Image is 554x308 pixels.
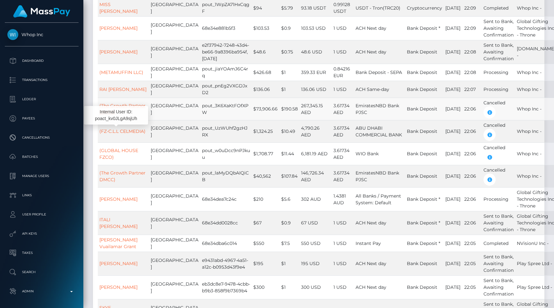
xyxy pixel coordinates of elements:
[280,40,299,64] td: $0.75
[7,29,18,40] img: Whop Inc
[299,98,332,120] td: 267,345.15 AED
[5,245,79,261] a: Taxes
[444,211,463,235] td: [DATE]
[99,2,138,14] a: MISS [PERSON_NAME]
[200,235,252,252] td: 68e34dba6c014
[200,252,252,275] td: e9431abd-4967-4a51-a12c-b0953d43f9e4
[405,275,444,299] td: Bank Deposit
[444,142,463,165] td: [DATE]
[405,98,444,120] td: Bank Deposit
[332,142,354,165] td: 3.61734 AED
[99,170,146,182] a: (The Growth Partner DMCC)
[252,40,280,64] td: $48.6
[482,165,515,187] td: Cancelled
[7,229,76,239] p: API Keys
[356,151,379,157] span: WIO Bank
[149,187,200,211] td: [GEOGRAPHIC_DATA]
[482,235,515,252] td: Completed
[332,64,354,81] td: 0.84216 EUR
[252,120,280,142] td: $1,324.25
[332,211,354,235] td: 1 USD
[356,125,402,138] span: ABU DHABI COMMERCIAL BANK
[149,165,200,187] td: [GEOGRAPHIC_DATA]
[405,40,444,64] td: Bank Deposit
[5,168,79,184] a: Manage Users
[405,235,444,252] td: Bank Deposit *
[299,275,332,299] td: 300 USD
[99,284,138,290] a: [PERSON_NAME]
[252,275,280,299] td: $300
[99,148,138,160] a: (GLOBAL HOUSE FZCO)
[356,86,389,92] span: ACH Same-day
[5,187,79,203] a: Links
[99,103,146,115] a: (The Growth Partner DMCC)
[482,142,515,165] td: Cancelled
[7,56,76,66] p: Dashboard
[463,252,482,275] td: 22:05
[252,211,280,235] td: $67
[332,165,354,187] td: 3.61734 AED
[7,248,76,258] p: Taxes
[84,106,148,125] div: Internal User ID: poact_kv0JLgA9sjUh
[332,40,354,64] td: 1 USD
[405,252,444,275] td: Bank Deposit
[200,120,252,142] td: pout_UzWUhf2gzHJRX
[252,16,280,40] td: $103.53
[7,267,76,277] p: Search
[482,81,515,98] td: Processing
[444,64,463,81] td: [DATE]
[7,171,76,181] p: Manage Users
[463,275,482,299] td: 22:05
[405,16,444,40] td: Bank Deposit *
[444,16,463,40] td: [DATE]
[252,165,280,187] td: $40,562
[299,120,332,142] td: 4,790.26 AED
[463,81,482,98] td: 22:07
[280,165,299,187] td: $107.84
[7,75,76,85] p: Transactions
[7,287,76,296] p: Admin
[99,237,138,249] a: [PERSON_NAME] Vuailamar Grant
[200,275,252,299] td: eb3dc8e7-9478-4cbb-b9b3-858f9b7369b4
[200,142,252,165] td: pout_w0uDcc9nPJkuu
[280,187,299,211] td: $5.6
[444,275,463,299] td: [DATE]
[149,252,200,275] td: [GEOGRAPHIC_DATA]
[252,252,280,275] td: $195
[299,16,332,40] td: 103.53 USD
[444,252,463,275] td: [DATE]
[99,69,143,75] a: (METAMUFFIN LLC)
[280,81,299,98] td: $1
[405,81,444,98] td: Bank Deposit
[356,170,399,182] span: EmiratesNBD Bank PJSC
[149,235,200,252] td: [GEOGRAPHIC_DATA]
[280,120,299,142] td: $10.49
[332,98,354,120] td: 3.61734 AED
[444,165,463,187] td: [DATE]
[463,165,482,187] td: 22:06
[482,120,515,142] td: Cancelled
[7,133,76,142] p: Cancellations
[299,165,332,187] td: 146,726.34 AED
[5,130,79,146] a: Cancellations
[332,275,354,299] td: 1 USD
[356,240,381,246] span: Instant Pay
[5,149,79,165] a: Batches
[356,25,386,31] span: ACH Next day
[200,64,252,81] td: pout_jiaYOAmJ6C4rq
[149,40,200,64] td: [GEOGRAPHIC_DATA]
[7,190,76,200] p: Links
[405,64,444,81] td: Bank Deposit
[299,64,332,81] td: 359.33 EUR
[99,86,147,92] a: RAI [PERSON_NAME]
[7,152,76,162] p: Batches
[463,187,482,211] td: 22:06
[444,120,463,142] td: [DATE]
[200,187,252,211] td: 68e34dea7c24c
[463,235,482,252] td: 22:05
[356,5,400,11] span: USDT - Tron(TRC20)
[332,120,354,142] td: 3.61734 AED
[356,284,386,290] span: ACH Next day
[444,187,463,211] td: [DATE]
[356,220,386,226] span: ACH Next day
